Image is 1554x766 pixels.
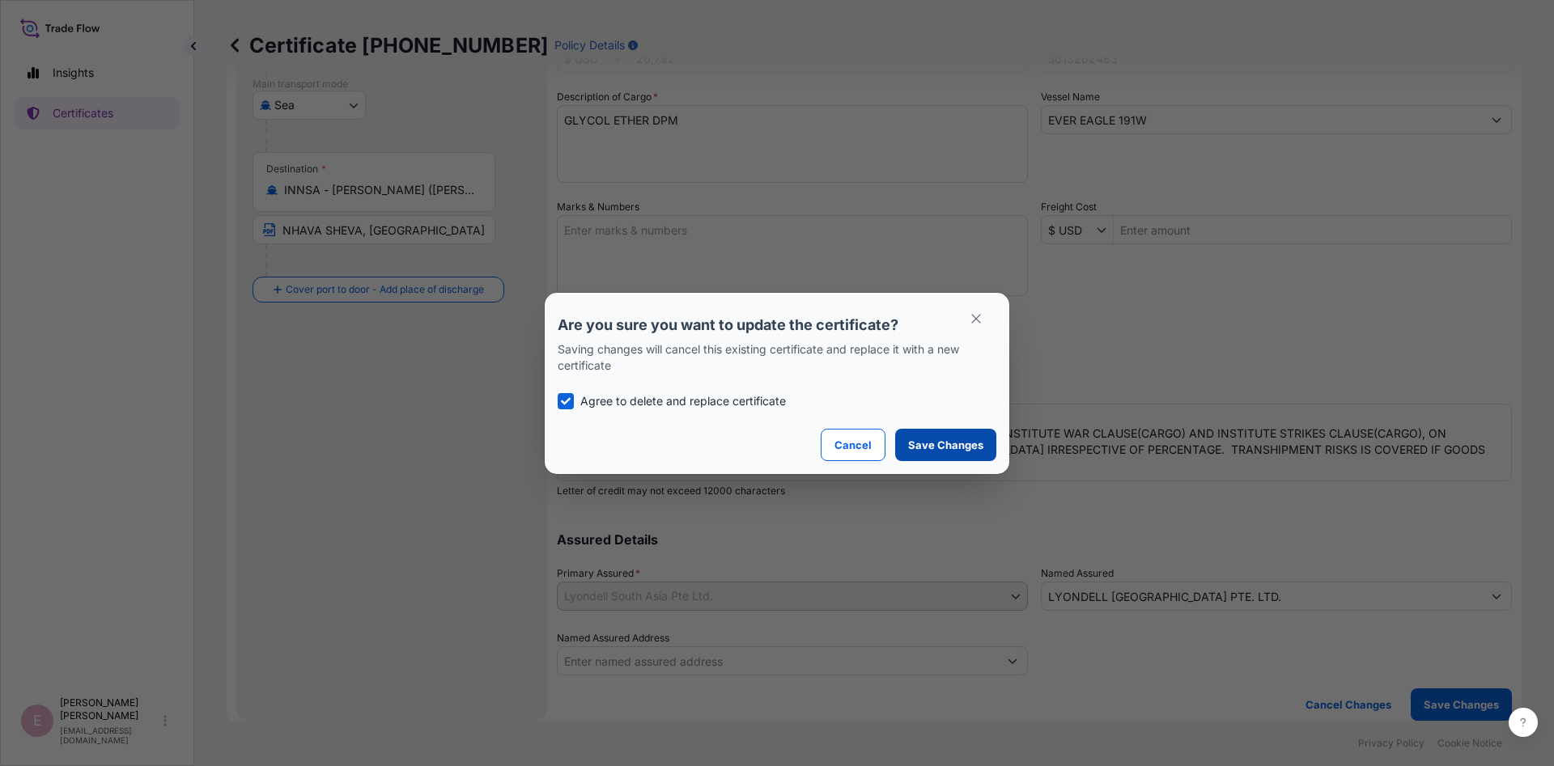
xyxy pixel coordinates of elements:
[580,393,786,409] p: Agree to delete and replace certificate
[821,429,885,461] button: Cancel
[558,341,996,374] p: Saving changes will cancel this existing certificate and replace it with a new certificate
[834,437,872,453] p: Cancel
[558,315,996,335] p: Are you sure you want to update the certificate?
[895,429,996,461] button: Save Changes
[908,437,983,453] p: Save Changes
